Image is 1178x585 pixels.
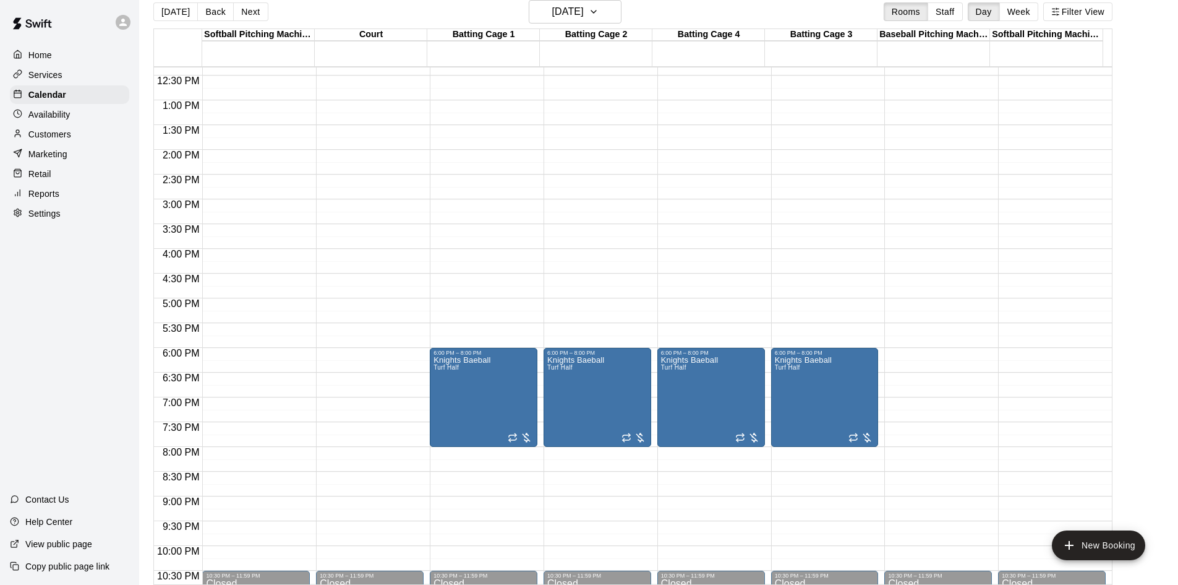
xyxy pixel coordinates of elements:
p: Customers [28,128,71,141]
span: 5:30 PM [160,323,203,334]
a: Settings [10,204,129,223]
div: 6:00 PM – 8:00 PM [775,350,875,356]
div: 10:30 PM – 11:59 PM [775,573,875,579]
span: 4:30 PM [160,274,203,284]
p: View public page [25,538,92,550]
a: Reports [10,184,129,203]
div: 6:00 PM – 8:00 PM [661,350,761,356]
p: Settings [28,207,61,220]
div: Softball Pitching Machine 1 [202,29,315,41]
div: Baseball Pitching Machine [877,29,990,41]
span: 9:00 PM [160,496,203,507]
span: Recurring event [621,433,631,443]
button: Week [999,2,1038,21]
span: 3:00 PM [160,199,203,210]
a: Availability [10,105,129,124]
button: Back [197,2,234,21]
p: Marketing [28,148,67,160]
button: Staff [928,2,963,21]
span: Turf Half [661,364,686,371]
span: 6:30 PM [160,373,203,383]
div: Softball Pitching Machine 2 [990,29,1103,41]
p: Retail [28,168,51,180]
a: Customers [10,125,129,144]
p: Contact Us [25,493,69,506]
div: 6:00 PM – 8:00 PM [433,350,534,356]
div: 6:00 PM – 8:00 PM: Knights Baeball [771,348,879,447]
div: 10:30 PM – 11:59 PM [547,573,647,579]
span: 2:00 PM [160,150,203,160]
a: Retail [10,165,129,183]
div: 10:30 PM – 11:59 PM [661,573,761,579]
span: 8:30 PM [160,472,203,482]
div: 10:30 PM – 11:59 PM [1002,573,1102,579]
a: Marketing [10,145,129,163]
div: Batting Cage 1 [427,29,540,41]
span: 3:30 PM [160,224,203,235]
div: Batting Cage 2 [540,29,652,41]
p: Calendar [28,89,66,101]
span: 10:00 PM [154,546,202,557]
button: Next [233,2,268,21]
div: Batting Cage 4 [652,29,765,41]
button: Day [968,2,1000,21]
span: 2:30 PM [160,175,203,185]
button: Filter View [1043,2,1112,21]
span: 6:00 PM [160,348,203,358]
button: [DATE] [153,2,198,21]
span: Turf Half [433,364,459,371]
h6: [DATE] [552,3,584,20]
span: 7:30 PM [160,422,203,433]
div: 10:30 PM – 11:59 PM [320,573,420,579]
span: 7:00 PM [160,397,203,408]
p: Help Center [25,516,72,528]
button: Rooms [884,2,928,21]
span: Turf Half [775,364,800,371]
p: Home [28,49,52,61]
div: 10:30 PM – 11:59 PM [206,573,306,579]
div: Batting Cage 3 [765,29,877,41]
p: Availability [28,108,70,121]
span: 10:30 PM [154,571,202,581]
div: Court [315,29,427,41]
span: 12:30 PM [154,76,202,86]
button: add [1052,531,1145,560]
div: 10:30 PM – 11:59 PM [433,573,534,579]
span: Turf Half [547,364,573,371]
p: Reports [28,188,59,200]
span: Recurring event [508,433,518,443]
span: 5:00 PM [160,298,203,309]
span: 4:00 PM [160,249,203,259]
div: 6:00 PM – 8:00 PM: Knights Baeball [430,348,537,447]
div: 10:30 PM – 11:59 PM [888,573,988,579]
a: Services [10,66,129,84]
div: 6:00 PM – 8:00 PM: Knights Baeball [657,348,765,447]
span: 9:30 PM [160,521,203,532]
a: Home [10,46,129,64]
span: Recurring event [848,433,858,443]
p: Copy public page link [25,560,109,573]
a: Calendar [10,85,129,104]
div: 6:00 PM – 8:00 PM [547,350,647,356]
span: 1:30 PM [160,125,203,136]
span: 1:00 PM [160,100,203,111]
span: Recurring event [735,433,745,443]
p: Services [28,69,62,81]
span: 8:00 PM [160,447,203,457]
div: 6:00 PM – 8:00 PM: Knights Baeball [544,348,651,447]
